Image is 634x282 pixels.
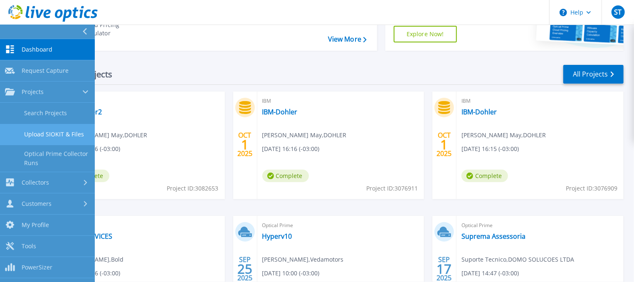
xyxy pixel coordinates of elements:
span: IBM [63,96,220,106]
span: Complete [262,170,309,182]
span: [DATE] 14:47 (-03:00) [461,269,519,278]
span: PowerSizer [22,264,52,271]
span: 1 [441,141,448,148]
span: Project ID: 3082653 [167,184,219,193]
span: IBM [262,96,419,106]
span: Tools [22,242,36,250]
span: Project ID: 3076909 [566,184,617,193]
span: Customers [22,200,52,208]
a: IBM-Dohler [461,108,497,116]
span: Optical Prime [461,221,619,230]
a: Suprema Assessoria [461,232,525,240]
span: Suporte Tecnico , DOMO SOLUCOES LTDA [461,255,574,264]
span: IBM [461,96,619,106]
span: Collectors [22,179,49,186]
span: [PERSON_NAME] May , DOHLER [63,131,147,140]
a: IBM-Dohler [262,108,298,116]
span: 1 [241,141,249,148]
span: [PERSON_NAME] May , DOHLER [461,131,546,140]
span: Optical Prime [63,221,220,230]
span: [DATE] 16:15 (-03:00) [461,144,519,153]
span: Optical Prime [262,221,419,230]
div: Cloud Pricing Calculator [81,21,148,37]
div: OCT 2025 [437,129,452,160]
a: All Projects [563,65,624,84]
span: [DATE] 10:00 (-03:00) [262,269,320,278]
span: ST [614,9,622,15]
span: Projects [22,88,44,96]
span: Complete [461,170,508,182]
a: View More [328,35,367,43]
span: Project ID: 3076911 [366,184,418,193]
a: Hyperv10 [262,232,292,240]
span: 25 [237,265,252,272]
span: Dashboard [22,46,52,53]
span: [PERSON_NAME] , Vedamotors [262,255,344,264]
a: Cloud Pricing Calculator [59,19,152,40]
span: My Profile [22,221,49,229]
span: 17 [437,265,452,272]
div: OCT 2025 [237,129,253,160]
span: Request Capture [22,67,69,74]
a: Explore Now! [394,26,457,42]
span: [DATE] 16:16 (-03:00) [262,144,320,153]
span: [PERSON_NAME] May , DOHLER [262,131,347,140]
